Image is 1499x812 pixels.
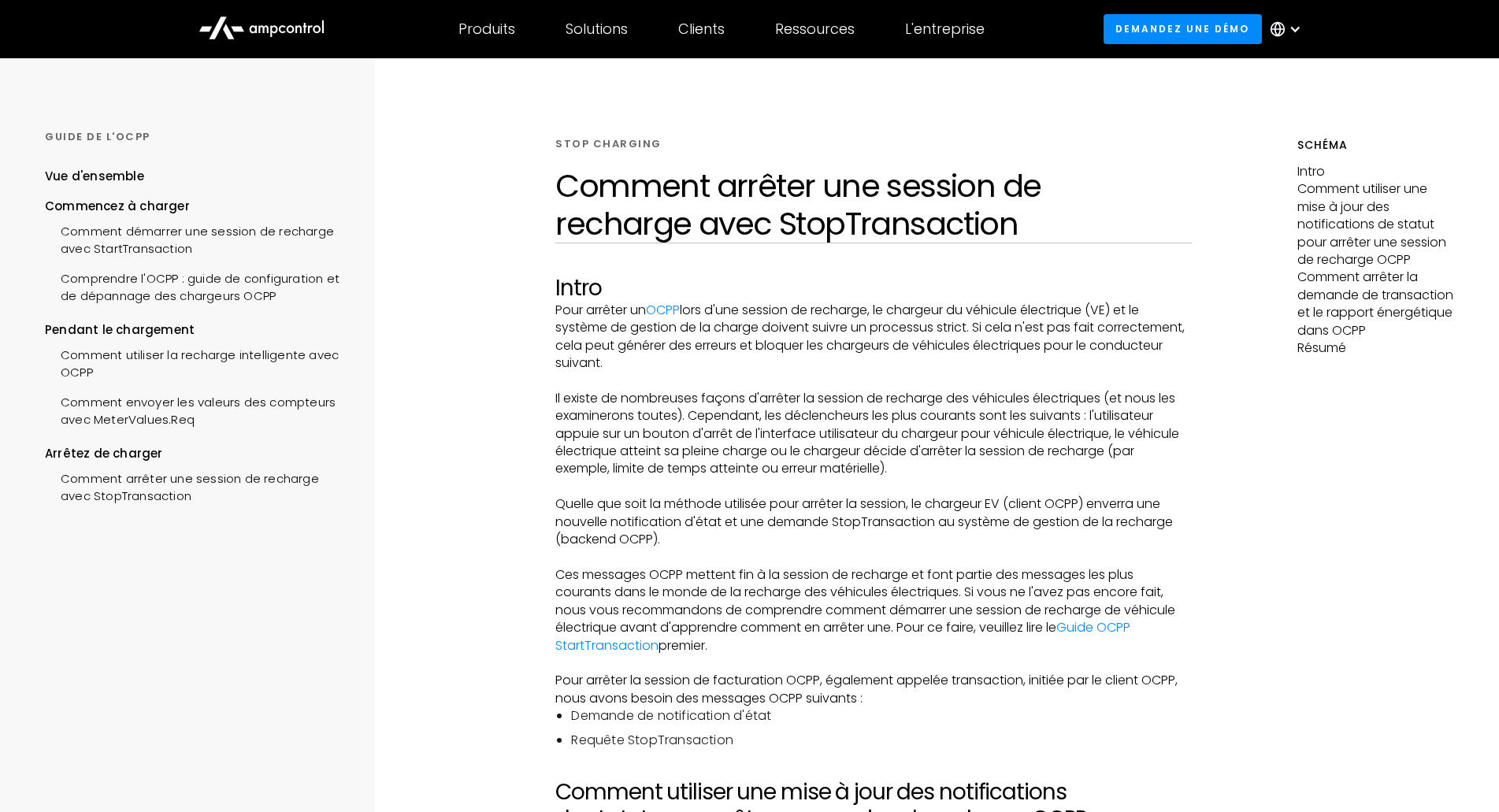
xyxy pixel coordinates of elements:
div: Solutions [566,20,628,38]
div: Produits [458,20,515,38]
a: Comment utiliser la recharge intelligente avec OCPP [45,339,345,386]
p: Ces messages OCPP mettent fin à la session de recharge et font partie des messages les plus coura... [555,566,1191,654]
h5: Schéma [1297,137,1454,154]
div: STOP CHARGING [555,137,662,151]
h1: Comment arrêter une session de recharge avec StopTransaction [555,167,1191,243]
a: Vue d'ensemble [45,168,144,197]
li: Requête StopTransaction [571,732,1191,749]
h2: Intro [555,275,1191,302]
p: Il existe de nombreuses façons d'arrêter la session de recharge des véhicules électriques (et nou... [555,390,1191,478]
div: Ressources [775,20,855,38]
p: Résumé [1297,339,1454,357]
div: Clients [678,20,725,38]
div: L'entreprise [905,20,985,38]
div: Commencez à charger [45,198,345,215]
li: Demande de notification d'état [571,707,1191,725]
a: Demandez une démo [1104,14,1262,43]
p: ‍ [555,762,1191,779]
p: Pour arrêter la session de facturation OCPP, également appelée transaction, initiée par le client... [555,672,1191,707]
a: Guide OCPP StartTransaction [555,618,1130,654]
p: ‍ [555,654,1191,672]
div: GUIDE DE L'OCPP [45,130,345,144]
p: ‍ [555,372,1191,389]
div: Arrêtez de charger [45,445,345,462]
div: Pendant le chargement [45,321,345,339]
p: ‍ [555,548,1191,565]
a: Comprendre l'OCPP : guide de configuration et de dépannage des chargeurs OCPP [45,262,345,310]
a: Comment arrêter une session de recharge avec StopTransaction [45,462,345,510]
p: Comment utiliser une mise à jour des notifications de statut pour arrêter une session de recharge... [1297,180,1454,269]
p: Comment arrêter la demande de transaction et le rapport énergétique dans OCPP [1297,269,1454,339]
p: Pour arrêter un lors d'une session de recharge, le chargeur du véhicule électrique (VE) et le sys... [555,302,1191,373]
p: Quelle que soit la méthode utilisée pour arrêter la session, le chargeur EV (client OCPP) enverra... [555,495,1191,548]
p: ‍ [555,478,1191,495]
p: Intro [1297,163,1454,180]
a: OCPP [646,301,680,319]
a: Comment envoyer les valeurs des compteurs avec MeterValues.Req [45,386,345,433]
div: Vue d'ensemble [45,168,144,185]
a: Comment démarrer une session de recharge avec StartTransaction [45,215,345,262]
